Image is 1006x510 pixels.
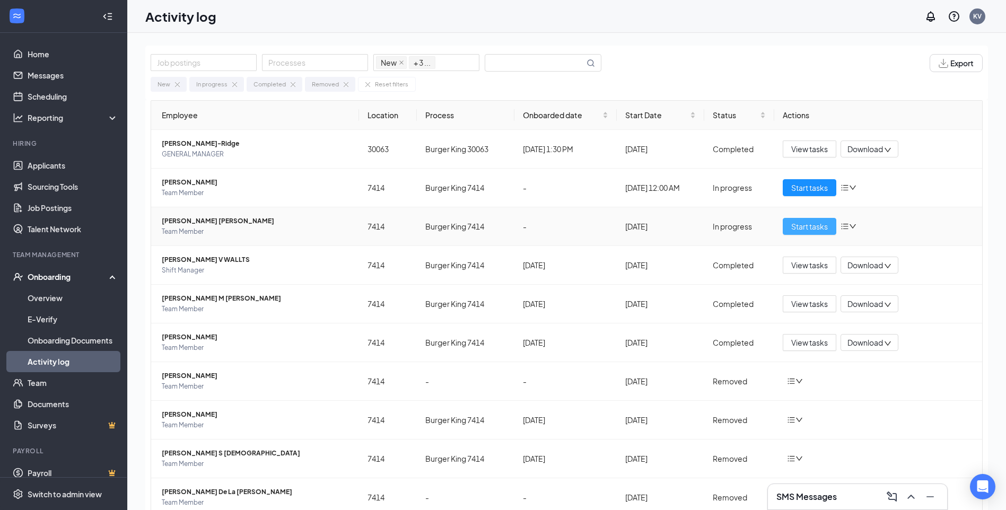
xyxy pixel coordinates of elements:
[795,416,803,424] span: down
[417,285,514,323] td: Burger King 7414
[713,182,766,194] div: In progress
[28,155,118,176] a: Applicants
[359,401,417,439] td: 7414
[791,221,828,232] span: Start tasks
[28,218,118,240] a: Talent Network
[359,362,417,401] td: 7414
[625,221,695,232] div: [DATE]
[625,143,695,155] div: [DATE]
[783,295,836,312] button: View tasks
[162,409,351,420] span: [PERSON_NAME]
[841,183,849,192] span: bars
[417,401,514,439] td: Burger King 7414
[783,179,836,196] button: Start tasks
[713,453,766,464] div: Removed
[625,109,687,121] span: Start Date
[13,139,116,148] div: Hiring
[162,342,351,353] span: Team Member
[950,59,974,67] span: Export
[883,488,900,505] button: ComposeMessage
[417,169,514,207] td: Burger King 7414
[625,453,695,464] div: [DATE]
[847,260,883,271] span: Download
[196,80,228,89] div: In progress
[973,12,982,21] div: KV
[162,304,351,314] span: Team Member
[162,216,351,226] span: [PERSON_NAME] [PERSON_NAME]
[13,489,23,499] svg: Settings
[162,188,351,198] span: Team Member
[924,10,937,23] svg: Notifications
[884,146,891,154] span: down
[847,298,883,310] span: Download
[28,43,118,65] a: Home
[376,56,407,69] span: New
[930,54,983,72] button: Export
[162,265,351,276] span: Shift Manager
[162,177,351,188] span: [PERSON_NAME]
[625,182,695,194] div: [DATE] 12:00 AM
[787,377,795,385] span: bars
[795,455,803,462] span: down
[970,474,995,499] div: Open Intercom Messenger
[783,257,836,274] button: View tasks
[787,416,795,424] span: bars
[359,439,417,478] td: 7414
[713,221,766,232] div: In progress
[587,59,595,67] svg: MagnifyingGlass
[795,377,803,385] span: down
[791,182,828,194] span: Start tasks
[359,285,417,323] td: 7414
[787,454,795,463] span: bars
[359,323,417,362] td: 7414
[162,420,351,430] span: Team Member
[948,10,960,23] svg: QuestionInfo
[783,334,836,351] button: View tasks
[841,222,849,231] span: bars
[28,86,118,107] a: Scheduling
[162,149,351,160] span: GENERAL MANAGER
[625,491,695,503] div: [DATE]
[849,223,856,230] span: down
[151,101,359,130] th: Employee
[28,309,118,330] a: E-Verify
[783,140,836,157] button: View tasks
[791,337,828,348] span: View tasks
[28,65,118,86] a: Messages
[158,80,170,89] div: New
[847,144,883,155] span: Download
[359,101,417,130] th: Location
[312,80,339,89] div: Removed
[713,298,766,310] div: Completed
[28,393,118,415] a: Documents
[409,56,435,69] span: + 3 ...
[162,487,351,497] span: [PERSON_NAME] De La [PERSON_NAME]
[13,271,23,282] svg: UserCheck
[903,488,920,505] button: ChevronUp
[523,182,608,194] div: -
[399,60,404,65] span: close
[523,143,608,155] div: [DATE] 1:30 PM
[28,489,102,499] div: Switch to admin view
[417,101,514,130] th: Process
[847,337,883,348] span: Download
[162,226,351,237] span: Team Member
[381,57,397,68] span: New
[28,372,118,393] a: Team
[514,101,617,130] th: Onboarded date
[417,323,514,362] td: Burger King 7414
[922,488,939,505] button: Minimize
[359,169,417,207] td: 7414
[162,448,351,459] span: [PERSON_NAME] S [DEMOGRAPHIC_DATA]
[359,246,417,285] td: 7414
[162,332,351,342] span: [PERSON_NAME]
[28,351,118,372] a: Activity log
[849,184,856,191] span: down
[162,381,351,392] span: Team Member
[162,293,351,304] span: [PERSON_NAME] M [PERSON_NAME]
[28,287,118,309] a: Overview
[625,259,695,271] div: [DATE]
[791,143,828,155] span: View tasks
[145,7,216,25] h1: Activity log
[704,101,775,130] th: Status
